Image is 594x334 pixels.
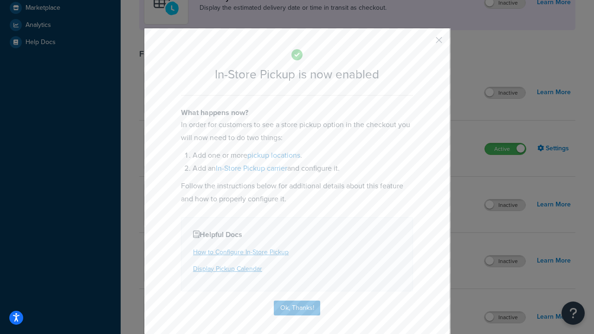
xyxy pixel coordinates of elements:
[181,68,413,81] h2: In-Store Pickup is now enabled
[274,301,320,315] button: Ok, Thanks!
[193,247,289,257] a: How to Configure In-Store Pickup
[181,180,413,206] p: Follow the instructions below for additional details about this feature and how to properly confi...
[193,229,401,240] h4: Helpful Docs
[181,107,413,118] h4: What happens now?
[193,264,262,274] a: Display Pickup Calendar
[193,162,413,175] li: Add an and configure it.
[216,163,287,173] a: In-Store Pickup carrier
[181,118,413,144] p: In order for customers to see a store pickup option in the checkout you will now need to do two t...
[193,149,413,162] li: Add one or more .
[247,150,300,161] a: pickup locations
